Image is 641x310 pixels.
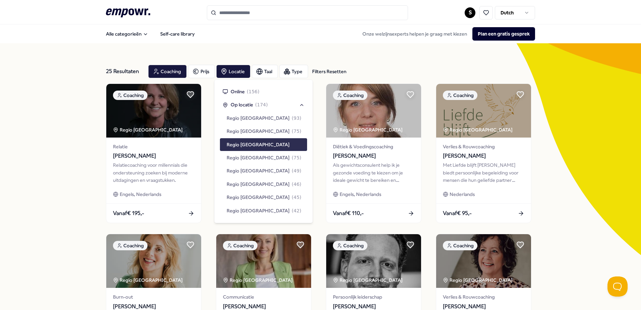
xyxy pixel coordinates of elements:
[106,234,201,288] img: package image
[113,126,184,134] div: Regio [GEOGRAPHIC_DATA]
[292,180,301,188] span: ( 46 )
[443,293,524,301] span: Verlies & Rouwcoaching
[255,101,268,108] span: ( 174 )
[436,84,531,138] img: package image
[450,191,475,198] span: Nederlands
[333,161,414,184] div: Als gewichtsconsulent help ik je gezonde voeding te kiezen om je ideale gewicht te bereiken en be...
[223,241,257,250] div: Coaching
[106,84,201,138] img: package image
[465,7,475,18] button: S
[113,241,148,250] div: Coaching
[333,126,404,134] div: Regio [GEOGRAPHIC_DATA]
[216,234,311,288] img: package image
[220,85,307,217] div: Suggestions
[443,126,514,134] div: Regio [GEOGRAPHIC_DATA]
[340,191,381,198] span: Engels, Nederlands
[443,241,477,250] div: Coaching
[292,194,301,201] span: ( 45 )
[443,276,514,284] div: Regio [GEOGRAPHIC_DATA]
[247,88,259,95] span: ( 156 )
[292,127,301,135] span: ( 75 )
[333,293,414,301] span: Persoonlijk leiderschap
[326,234,421,288] img: package image
[443,209,472,218] span: Vanaf € 95,-
[443,143,524,150] span: Verlies & Rouwcoaching
[101,27,154,41] button: Alle categorieën
[231,88,245,95] span: Online
[279,65,308,78] button: Type
[292,207,301,214] span: ( 42 )
[227,141,290,148] span: Regio [GEOGRAPHIC_DATA]
[312,68,346,75] div: Filters Resetten
[120,191,161,198] span: Engels, Nederlands
[436,84,531,223] a: package imageCoachingRegio [GEOGRAPHIC_DATA] Verlies & Rouwcoaching[PERSON_NAME]Met Liefde blijft...
[443,161,524,184] div: Met Liefde blijft [PERSON_NAME] biedt persoonlijke begeleiding voor mensen die hun geliefde partn...
[252,65,278,78] button: Taal
[333,152,414,160] span: [PERSON_NAME]
[113,293,194,301] span: Burn-out
[227,127,290,135] span: Regio [GEOGRAPHIC_DATA]
[227,194,290,201] span: Regio [GEOGRAPHIC_DATA]
[227,180,290,188] span: Regio [GEOGRAPHIC_DATA]
[443,91,477,100] div: Coaching
[227,167,290,174] span: Regio [GEOGRAPHIC_DATA]
[101,27,200,41] nav: Main
[333,276,404,284] div: Regio [GEOGRAPHIC_DATA]
[227,154,290,161] span: Regio [GEOGRAPHIC_DATA]
[326,84,421,138] img: package image
[607,276,628,297] iframe: Help Scout Beacon - Open
[333,209,364,218] span: Vanaf € 110,-
[292,114,301,122] span: ( 93 )
[113,152,194,160] span: [PERSON_NAME]
[231,101,253,108] span: Op locatie
[292,154,301,161] span: ( 75 )
[148,65,187,78] button: Coaching
[292,167,301,174] span: ( 49 )
[443,152,524,160] span: [PERSON_NAME]
[223,276,294,284] div: Regio [GEOGRAPHIC_DATA]
[227,207,290,214] span: Regio [GEOGRAPHIC_DATA]
[188,65,215,78] button: Prijs
[113,161,194,184] div: Relatiecoaching voor millennials die ondersteuning zoeken bij moderne uitdagingen en vraagstukken.
[113,91,148,100] div: Coaching
[207,5,408,20] input: Search for products, categories or subcategories
[113,276,184,284] div: Regio [GEOGRAPHIC_DATA]
[113,209,144,218] span: Vanaf € 195,-
[106,65,143,78] div: 25 Resultaten
[155,27,200,41] a: Self-care library
[227,114,290,122] span: Regio [GEOGRAPHIC_DATA]
[333,91,367,100] div: Coaching
[333,143,414,150] span: Diëtiek & Voedingscoaching
[216,65,250,78] button: Locatie
[436,234,531,288] img: package image
[333,241,367,250] div: Coaching
[472,27,535,41] button: Plan een gratis gesprek
[326,84,421,223] a: package imageCoachingRegio [GEOGRAPHIC_DATA] Diëtiek & Voedingscoaching[PERSON_NAME]Als gewichtsc...
[223,293,304,301] span: Communicatie
[357,27,535,41] div: Onze welzijnsexperts helpen je graag met kiezen
[113,143,194,150] span: Relatie
[106,84,201,223] a: package imageCoachingRegio [GEOGRAPHIC_DATA] Relatie[PERSON_NAME]Relatiecoaching voor millennials...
